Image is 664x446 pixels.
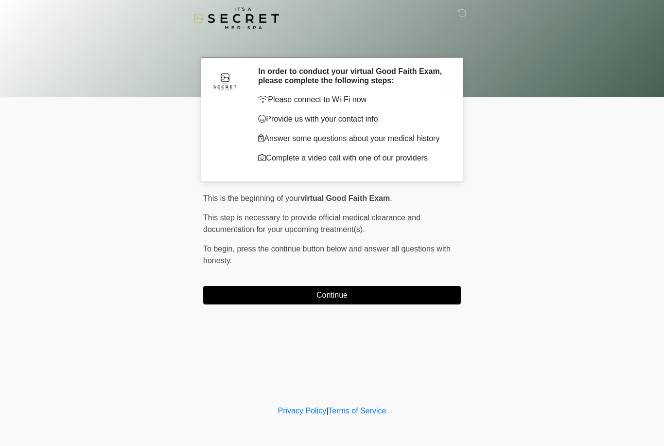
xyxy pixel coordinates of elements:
[258,133,446,144] p: Answer some questions about your medical history
[326,407,328,415] a: |
[258,152,446,164] p: Complete a video call with one of our providers
[328,407,386,415] a: Terms of Service
[203,245,237,253] span: To begin,
[300,194,390,202] strong: virtual Good Faith Exam
[210,67,240,96] img: Agent Avatar
[258,113,446,125] p: Provide us with your contact info
[390,194,392,202] span: .
[203,194,300,202] span: This is the beginning of your
[258,67,446,85] h2: In order to conduct your virtual Good Faith Exam, please complete the following steps:
[196,35,468,53] h1: ‎ ‎
[203,245,451,265] span: press the continue button below and answer all questions with honesty.
[193,7,279,29] img: It's A Secret Med Spa Logo
[278,407,327,415] a: Privacy Policy
[203,214,420,233] span: This step is necessary to provide official medical clearance and documentation for your upcoming ...
[203,286,461,304] button: Continue
[258,94,446,106] p: Please connect to Wi-Fi now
